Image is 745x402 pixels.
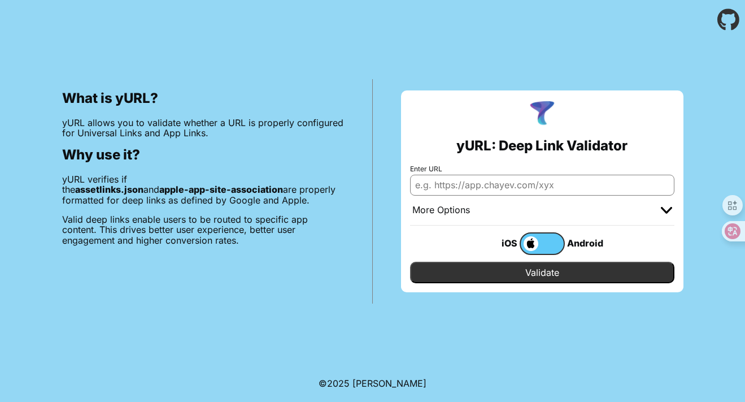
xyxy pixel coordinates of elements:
[62,174,344,205] p: yURL verifies if the and are properly formatted for deep links as defined by Google and Apple.
[456,138,628,154] h2: yURL: Deep Link Validator
[412,205,470,216] div: More Options
[661,207,672,214] img: chevron
[410,165,674,173] label: Enter URL
[410,262,674,283] input: Validate
[410,175,674,195] input: e.g. https://app.chayev.com/xyx
[62,214,344,245] p: Valid deep links enable users to be routed to specific app content. This drives better user exper...
[75,184,143,195] b: assetlinks.json
[62,147,344,163] h2: Why use it?
[319,365,426,402] footer: ©
[62,90,344,106] h2: What is yURL?
[528,100,557,129] img: yURL Logo
[159,184,283,195] b: apple-app-site-association
[565,236,610,250] div: Android
[474,236,520,250] div: iOS
[62,118,344,139] p: yURL allows you to validate whether a URL is properly configured for Universal Links and App Links.
[327,378,350,389] span: 2025
[352,378,426,389] a: Michael Ibragimchayev's Personal Site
